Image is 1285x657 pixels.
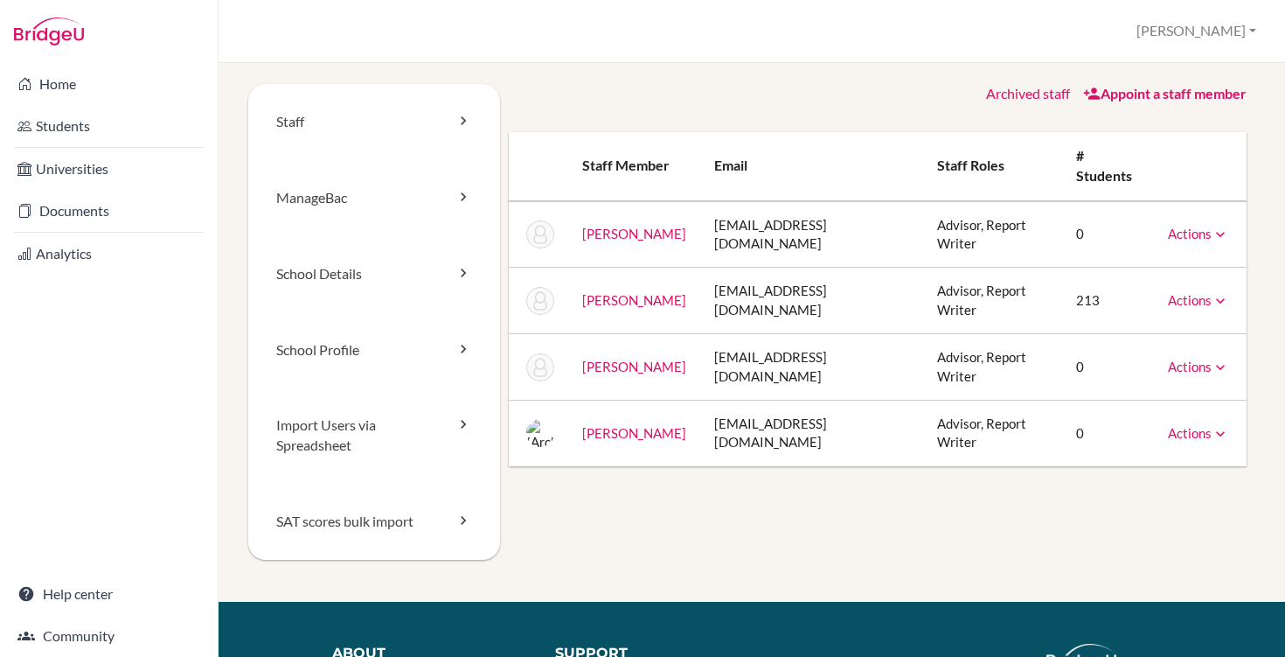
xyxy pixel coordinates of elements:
a: Community [3,619,214,654]
td: Advisor, Report Writer [923,201,1062,268]
a: Appoint a staff member [1083,85,1247,101]
img: Bridge-U [14,17,84,45]
img: (Archived) David Stephenson [526,419,554,447]
a: Actions [1168,359,1229,374]
td: 213 [1062,268,1154,334]
a: Analytics [3,236,214,271]
td: [EMAIL_ADDRESS][DOMAIN_NAME] [700,268,923,334]
a: Import Users via Spreadsheet [248,388,500,484]
td: 0 [1062,401,1154,466]
th: Email [700,132,923,201]
td: [EMAIL_ADDRESS][DOMAIN_NAME] [700,401,923,466]
a: Documents [3,193,214,228]
a: Actions [1168,226,1229,241]
a: [PERSON_NAME] [582,425,686,441]
th: Staff member [568,132,700,201]
a: Actions [1168,425,1229,441]
td: [EMAIL_ADDRESS][DOMAIN_NAME] [700,201,923,268]
a: [PERSON_NAME] [582,226,686,241]
a: ManageBac [248,160,500,236]
img: Ivana Petrova [526,353,554,381]
th: Staff roles [923,132,1062,201]
a: Staff [248,84,500,160]
a: Actions [1168,292,1229,308]
td: 0 [1062,334,1154,401]
a: [PERSON_NAME] [582,292,686,308]
a: School Details [248,236,500,312]
a: Archived staff [986,85,1070,101]
td: Advisor, Report Writer [923,401,1062,466]
a: SAT scores bulk import [248,484,500,560]
td: Advisor, Report Writer [923,334,1062,401]
a: School Profile [248,312,500,388]
a: [PERSON_NAME] [582,359,686,374]
a: Help center [3,577,214,612]
td: Advisor, Report Writer [923,268,1062,334]
td: 0 [1062,201,1154,268]
button: [PERSON_NAME] [1129,15,1264,47]
img: Kelley Christman [526,287,554,315]
a: Universities [3,151,214,186]
img: Megan Brooke [526,220,554,248]
a: Home [3,66,214,101]
th: # students [1062,132,1154,201]
a: Students [3,108,214,143]
td: [EMAIL_ADDRESS][DOMAIN_NAME] [700,334,923,401]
